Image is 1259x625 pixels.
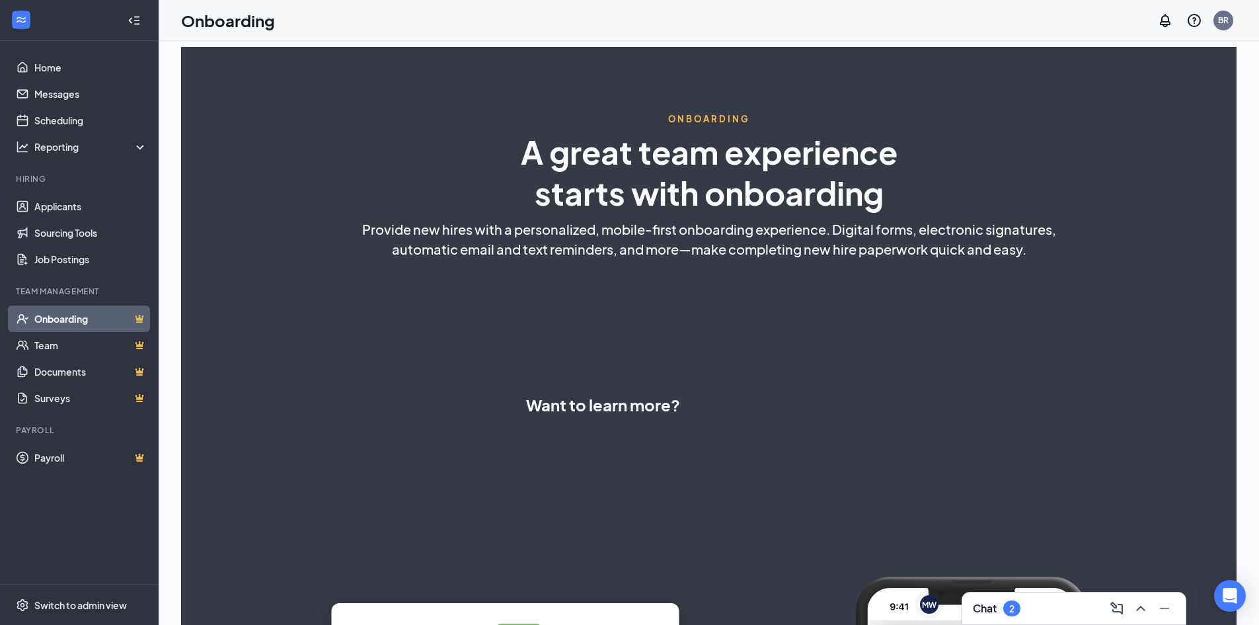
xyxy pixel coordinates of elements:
h3: Chat [973,601,997,616]
a: TeamCrown [34,332,147,358]
div: Team Management [16,286,145,297]
div: Open Intercom Messenger [1214,580,1246,612]
button: Minimize [1154,598,1175,619]
div: Payroll [16,425,145,436]
a: DocumentsCrown [34,358,147,385]
iframe: Form 0 [693,266,892,524]
span: starts with onboarding [535,173,884,213]
a: Applicants [34,193,147,220]
a: Home [34,54,147,81]
a: Job Postings [34,246,147,272]
svg: QuestionInfo [1186,13,1202,28]
svg: WorkstreamLogo [15,13,28,26]
a: SurveysCrown [34,385,147,411]
h1: Onboarding [181,9,275,32]
svg: Minimize [1157,601,1172,616]
svg: Settings [16,599,29,612]
div: Hiring [16,173,145,185]
svg: ComposeMessage [1109,601,1125,616]
button: ComposeMessage [1106,598,1127,619]
span: Want to learn more? [526,393,680,417]
button: ChevronUp [1130,598,1151,619]
svg: ChevronUp [1133,601,1149,616]
div: BR [1218,15,1229,26]
a: PayrollCrown [34,444,147,471]
a: Sourcing Tools [34,220,147,246]
div: Reporting [34,140,148,153]
div: MW [922,599,936,610]
a: Messages [34,81,147,107]
span: ONBOARDING [668,113,750,125]
span: Provide new hires with a personalized, mobile-first onboarding experience. Digital forms, electro... [362,220,1056,239]
span: automatic email and text reminders, and more—make completing new hire paperwork quick and easy. [392,239,1026,259]
div: Switch to admin view [34,599,127,612]
a: Scheduling [34,107,147,134]
svg: Analysis [16,140,29,153]
a: OnboardingCrown [34,306,147,332]
svg: Collapse [128,14,141,27]
svg: Notifications [1157,13,1173,28]
div: 2 [1009,603,1014,614]
span: A great team experience [521,132,897,172]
